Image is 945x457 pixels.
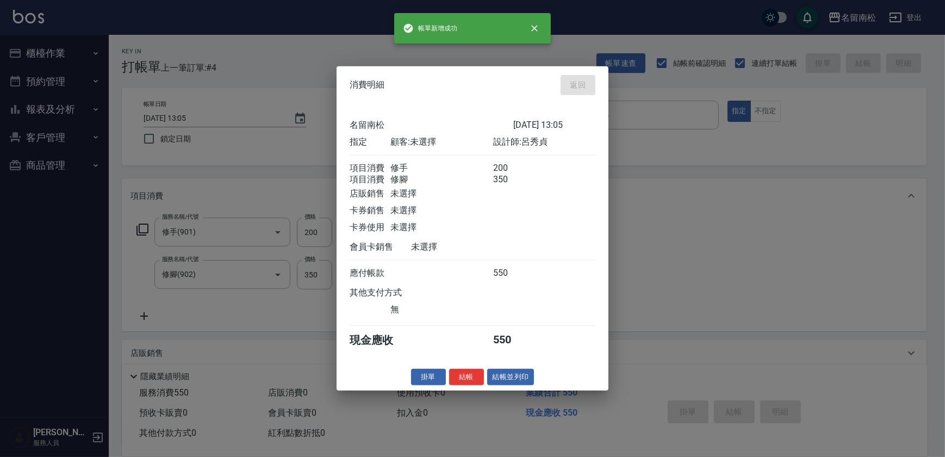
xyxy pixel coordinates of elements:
div: 現金應收 [350,332,411,347]
div: 項目消費 [350,162,390,174]
div: 未選擇 [390,188,493,199]
button: 結帳並列印 [487,368,534,385]
div: 未選擇 [390,221,493,233]
div: 設計師: 呂秀貞 [493,136,595,147]
div: [DATE] 13:05 [513,119,595,131]
div: 顧客: 未選擇 [390,136,493,147]
div: 名留南松 [350,119,513,131]
div: 修手 [390,162,493,174]
div: 550 [493,332,534,347]
span: 帳單新增成功 [403,23,457,34]
div: 店販銷售 [350,188,390,199]
div: 應付帳款 [350,267,390,279]
div: 未選擇 [411,241,513,252]
div: 修腳 [390,174,493,185]
div: 350 [493,174,534,185]
div: 無 [390,304,493,315]
button: 結帳 [449,368,484,385]
div: 會員卡銷售 [350,241,411,252]
div: 卡券使用 [350,221,390,233]
div: 項目消費 [350,174,390,185]
div: 指定 [350,136,390,147]
div: 其他支付方式 [350,287,432,298]
span: 消費明細 [350,79,384,90]
div: 550 [493,267,534,279]
div: 卡券銷售 [350,205,390,216]
div: 未選擇 [390,205,493,216]
div: 200 [493,162,534,174]
button: 掛單 [411,368,446,385]
button: close [523,16,546,40]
